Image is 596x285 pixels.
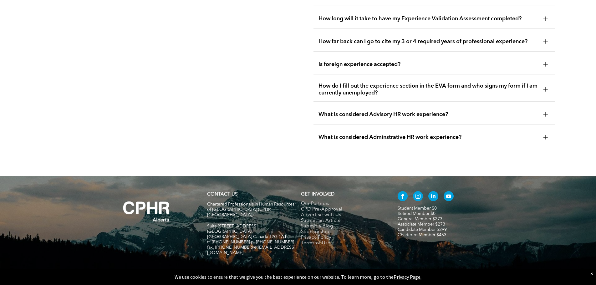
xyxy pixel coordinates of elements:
[413,191,423,203] a: instagram
[301,224,385,229] a: Submit a Blog
[398,222,445,226] a: Associate Member $273
[318,111,538,118] span: What is considered Advisory HR work experience?
[301,218,385,224] a: Submit an Article
[398,211,436,216] a: Retired Member $0
[207,240,294,244] span: tf. [PHONE_NUMBER] p. [PHONE_NUMBER]
[398,227,447,232] a: Candidate Member $299
[318,83,538,96] span: How do I fill out the experience section in the EVA form and who signs my form if I am currently ...
[398,217,442,221] a: General Member $273
[428,191,438,203] a: linkedin
[318,61,538,68] span: Is foreign experience accepted?
[318,15,538,22] span: How long will it take to have my Experience Validation Assessment completed?
[207,192,237,197] a: CONTACT US
[110,189,182,234] img: A white background with a few lines on it
[590,270,593,277] div: Dismiss notification
[207,202,294,217] span: Chartered Professionals in Human Resources of [GEOGRAPHIC_DATA] (CPHR [GEOGRAPHIC_DATA])
[301,235,385,241] a: Privacy Policy
[318,134,538,141] span: What is considered Adminstrative HR work experience?
[398,233,446,237] a: Chartered Member $453
[444,191,454,203] a: youtube
[394,274,421,280] a: Privacy Page.
[301,229,385,235] a: Sponsorship
[301,201,385,207] a: Our Partners
[301,212,385,218] a: Advertise with Us
[398,206,437,211] a: Student Member $0
[301,207,385,212] a: CPD Pre-Approval
[301,192,334,197] span: GET INVOLVED
[301,241,385,246] a: Terms of Use
[398,191,408,203] a: facebook
[318,38,538,45] span: How far back can I go to cite my 3 or 4 required years of professional experience?
[207,224,257,228] span: Suite [STREET_ADDRESS]
[207,245,295,255] span: fax. [PHONE_NUMBER] e:[EMAIL_ADDRESS][DOMAIN_NAME]
[207,229,287,239] span: [GEOGRAPHIC_DATA], [GEOGRAPHIC_DATA] Canada T2G 1A1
